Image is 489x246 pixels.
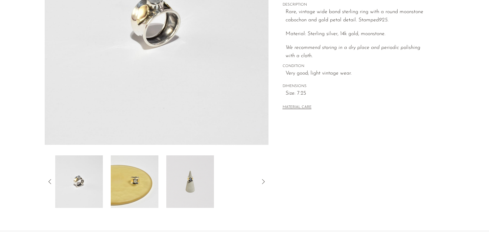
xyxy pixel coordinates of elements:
span: DESCRIPTION [283,2,431,8]
p: Material: Sterling silver, 14k gold, moonstone. [286,30,431,38]
em: 925. [379,17,388,23]
p: Rare, vintage wide band sterling ring with a round moonstone cabochon and gold petal detail. Stamped [286,8,431,25]
span: DIMENSIONS [283,83,431,89]
img: Moonstone Petal Ring [111,155,158,208]
span: CONDITION [283,63,431,69]
img: Moonstone Petal Ring [55,155,103,208]
button: MATERIAL CARE [283,105,312,110]
i: We recommend storing in a dry place and periodic polishing with a cloth. [286,45,420,59]
span: Size: 7.25 [286,89,431,98]
img: Moonstone Petal Ring [166,155,214,208]
span: Very good; light vintage wear. [286,69,431,78]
